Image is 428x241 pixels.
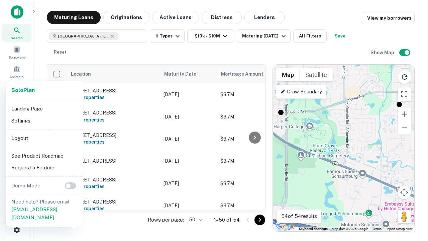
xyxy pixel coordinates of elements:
iframe: Chat Widget [395,166,428,198]
a: SoloPlan [11,86,35,94]
li: See Product Roadmap [9,150,80,162]
strong: Solo Plan [11,87,35,93]
li: Request a Feature [9,162,80,174]
li: Logout [9,132,80,144]
a: [EMAIL_ADDRESS][DOMAIN_NAME] [11,207,57,220]
p: Need help? Please email [11,198,78,222]
li: Landing Page [9,103,80,115]
li: Settings [9,115,80,127]
p: Demo Mode [9,182,43,190]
